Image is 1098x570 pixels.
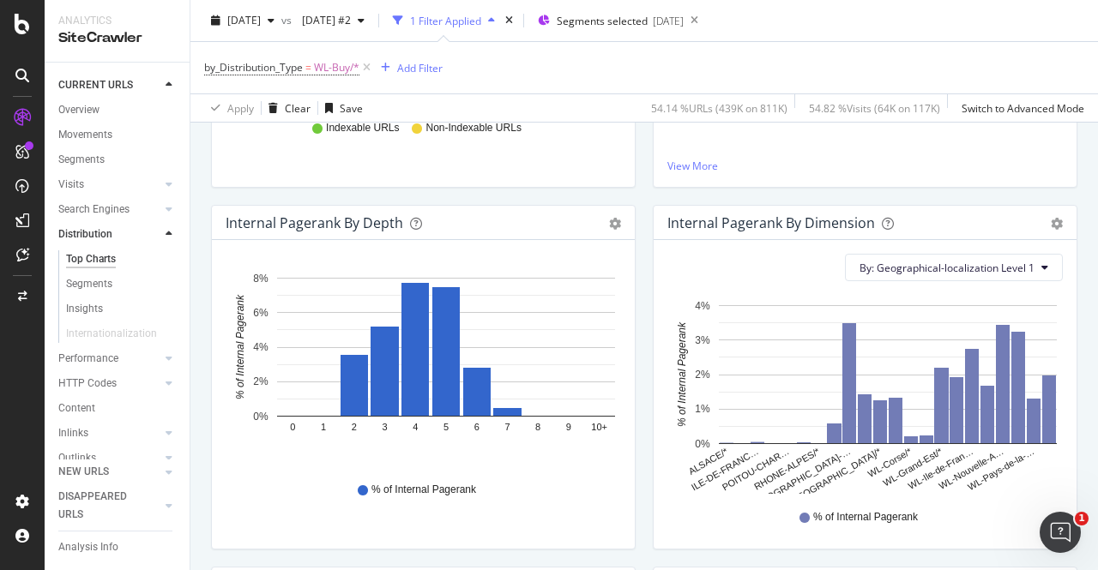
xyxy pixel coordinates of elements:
[58,176,84,194] div: Visits
[58,399,95,417] div: Content
[58,375,160,393] a: HTTP Codes
[58,350,160,368] a: Performance
[234,294,246,399] text: % of Internal Pagerank
[58,101,178,119] a: Overview
[253,411,268,423] text: 0%
[752,446,822,492] text: RHONE-ALPES/*
[860,261,1035,275] span: By: Geographical-localization Level 1
[66,250,116,268] div: Top Charts
[962,100,1084,115] div: Switch to Advanced Mode
[667,214,875,231] div: Internal Pagerank By Dimension
[397,60,443,75] div: Add Filter
[227,100,254,115] div: Apply
[425,121,521,135] span: Non-Indexable URLs
[314,56,359,80] span: WL-Buy/*
[58,424,88,442] div: Inlinks
[58,151,105,169] div: Segments
[295,13,351,27] span: 2025 Jul. 15th #2
[204,60,303,75] span: by_Distribution_Type
[1075,512,1089,525] span: 1
[695,334,710,346] text: 3%
[227,13,261,27] span: 2025 Sep. 12th
[305,60,311,75] span: =
[253,273,268,285] text: 8%
[226,214,403,231] div: Internal Pagerank by Depth
[226,267,615,466] svg: A chart.
[58,538,118,556] div: Analysis Info
[58,375,117,393] div: HTTP Codes
[667,295,1057,494] svg: A chart.
[651,100,787,115] div: 54.14 % URLs ( 439K on 811K )
[58,151,178,169] a: Segments
[352,423,357,433] text: 2
[58,449,96,467] div: Outlinks
[58,399,178,417] a: Content
[295,7,371,34] button: [DATE] #2
[58,424,160,442] a: Inlinks
[866,446,914,479] text: WL-Corse/*
[66,250,178,268] a: Top Charts
[531,7,684,34] button: Segments selected[DATE]
[58,463,160,481] a: NEW URLS
[502,12,516,29] div: times
[204,7,281,34] button: [DATE]
[695,438,710,450] text: 0%
[58,76,133,94] div: CURRENT URLS
[535,423,540,433] text: 8
[321,423,326,433] text: 1
[66,300,103,318] div: Insights
[285,100,311,115] div: Clear
[695,404,710,416] text: 1%
[557,14,648,28] span: Segments selected
[813,510,918,525] span: % of Internal Pagerank
[845,254,1063,281] button: By: Geographical-localization Level 1
[772,446,884,516] text: WL-[GEOGRAPHIC_DATA]/*
[58,225,112,243] div: Distribution
[695,369,710,381] text: 2%
[66,275,112,293] div: Segments
[443,423,449,433] text: 5
[609,218,621,230] div: gear
[58,76,160,94] a: CURRENT URLS
[58,176,160,194] a: Visits
[686,446,730,477] text: ALSACE/*
[290,423,295,433] text: 0
[58,28,176,48] div: SiteCrawler
[413,423,418,433] text: 4
[326,121,399,135] span: Indexable URLs
[318,94,363,122] button: Save
[371,483,476,497] span: % of Internal Pagerank
[204,94,254,122] button: Apply
[253,307,268,319] text: 6%
[66,300,178,318] a: Insights
[66,275,178,293] a: Segments
[58,201,160,219] a: Search Engines
[58,201,130,219] div: Search Engines
[382,423,387,433] text: 3
[695,300,710,312] text: 4%
[66,325,157,343] div: Internationalization
[1051,218,1063,230] div: gear
[566,423,571,433] text: 9
[340,100,363,115] div: Save
[374,57,443,78] button: Add Filter
[58,101,100,119] div: Overview
[591,423,607,433] text: 10+
[58,126,112,144] div: Movements
[410,13,481,27] div: 1 Filter Applied
[253,376,268,388] text: 2%
[58,488,160,524] a: DISAPPEARED URLS
[58,350,118,368] div: Performance
[1040,512,1081,553] iframe: Intercom live chat
[809,100,940,115] div: 54.82 % Visits ( 64K on 117K )
[58,488,145,524] div: DISAPPEARED URLS
[281,13,295,27] span: vs
[253,341,268,353] text: 4%
[58,538,178,556] a: Analysis Info
[386,7,502,34] button: 1 Filter Applied
[474,423,480,433] text: 6
[58,449,160,467] a: Outlinks
[262,94,311,122] button: Clear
